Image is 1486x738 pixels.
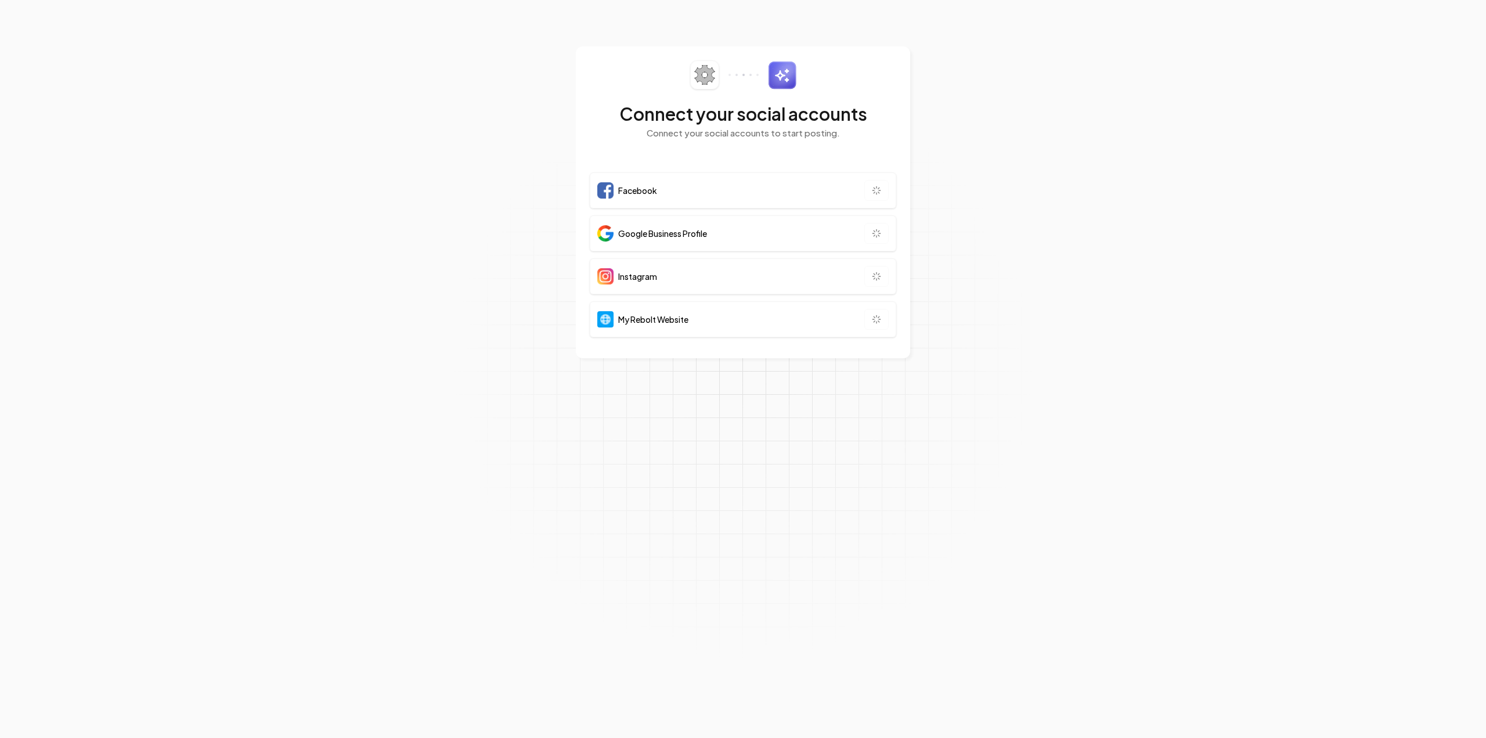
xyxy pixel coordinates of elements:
img: connector-dots.svg [728,74,759,76]
img: Facebook [597,182,614,199]
img: Google [597,225,614,242]
img: Website [597,311,614,327]
h2: Connect your social accounts [590,103,896,124]
img: Instagram [597,268,614,285]
p: Connect your social accounts to start posting. [590,127,896,140]
span: My Rebolt Website [618,314,688,325]
span: Google Business Profile [618,228,707,239]
span: Facebook [618,185,657,196]
img: sparkles.svg [768,61,796,89]
span: Instagram [618,271,657,282]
